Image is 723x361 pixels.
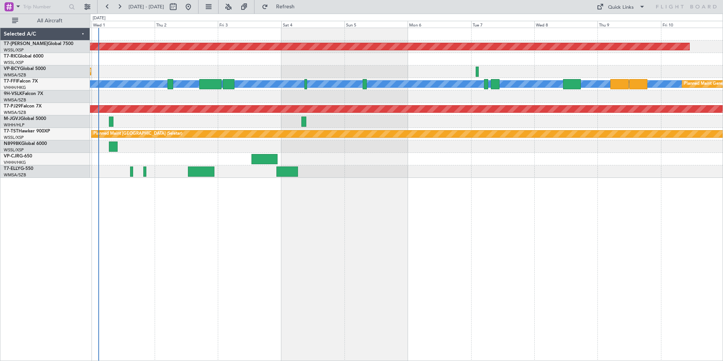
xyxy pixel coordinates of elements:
div: Planned Maint [GEOGRAPHIC_DATA] (Seletar) [93,128,182,140]
a: WMSA/SZB [4,72,26,78]
button: All Aircraft [8,15,82,27]
a: T7-ELLYG-550 [4,166,33,171]
div: Wed 8 [534,21,597,28]
div: [DATE] [93,15,106,22]
div: Sat 4 [281,21,344,28]
span: N8998K [4,142,21,146]
span: T7-ELLY [4,166,20,171]
div: Tue 7 [471,21,534,28]
span: T7-FFI [4,79,17,84]
a: VP-CJRG-650 [4,154,32,159]
input: Trip Number [23,1,67,12]
a: WSSL/XSP [4,135,24,140]
div: Thu 9 [597,21,661,28]
a: 9H-VSLKFalcon 7X [4,92,43,96]
a: T7-[PERSON_NAME]Global 7500 [4,42,73,46]
a: WIHH/HLP [4,122,25,128]
a: N8998KGlobal 6000 [4,142,47,146]
span: T7-PJ29 [4,104,21,109]
span: 9H-VSLK [4,92,22,96]
a: T7-TSTHawker 900XP [4,129,50,134]
button: Quick Links [593,1,649,13]
div: Thu 2 [155,21,218,28]
a: WMSA/SZB [4,97,26,103]
div: Quick Links [608,4,634,11]
a: T7-PJ29Falcon 7X [4,104,42,109]
span: VP-CJR [4,154,19,159]
a: VHHH/HKG [4,85,26,90]
div: Sun 5 [344,21,408,28]
div: Mon 6 [408,21,471,28]
a: WSSL/XSP [4,47,24,53]
span: All Aircraft [20,18,80,23]
span: VP-BCY [4,67,20,71]
button: Refresh [258,1,304,13]
a: T7-FFIFalcon 7X [4,79,38,84]
a: WMSA/SZB [4,172,26,178]
div: Fri 3 [218,21,281,28]
a: WMSA/SZB [4,110,26,115]
a: T7-RICGlobal 6000 [4,54,43,59]
div: Wed 1 [92,21,155,28]
span: [DATE] - [DATE] [129,3,164,10]
a: M-JGVJGlobal 5000 [4,117,46,121]
span: M-JGVJ [4,117,20,121]
a: VHHH/HKG [4,160,26,165]
a: WSSL/XSP [4,147,24,153]
a: VP-BCYGlobal 5000 [4,67,46,71]
a: WSSL/XSP [4,60,24,65]
span: T7-[PERSON_NAME] [4,42,48,46]
span: Refresh [270,4,301,9]
span: T7-TST [4,129,19,134]
span: T7-RIC [4,54,18,59]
